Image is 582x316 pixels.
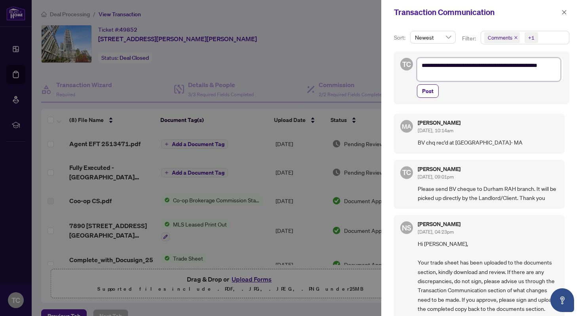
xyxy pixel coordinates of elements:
[415,31,451,43] span: Newest
[402,167,411,178] span: TC
[418,221,460,227] h5: [PERSON_NAME]
[418,138,558,147] span: BV chq rec'd at [GEOGRAPHIC_DATA]- MA
[418,166,460,172] h5: [PERSON_NAME]
[394,6,559,18] div: Transaction Communication
[514,36,518,40] span: close
[418,184,558,203] span: Please send BV cheque to Durham RAH branch. It will be picked up directly by the Landlord/Client....
[394,33,407,42] p: Sort:
[422,85,434,97] span: Post
[462,34,477,43] p: Filter:
[402,122,411,131] span: MA
[417,84,439,98] button: Post
[402,59,411,70] span: TC
[418,120,460,126] h5: [PERSON_NAME]
[418,174,454,180] span: [DATE], 09:01pm
[484,32,520,43] span: Comments
[550,288,574,312] button: Open asap
[561,10,567,15] span: close
[418,128,453,133] span: [DATE], 10:14am
[402,222,411,233] span: NS
[528,34,534,42] div: +1
[488,34,512,42] span: Comments
[418,229,454,235] span: [DATE], 04:23pm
